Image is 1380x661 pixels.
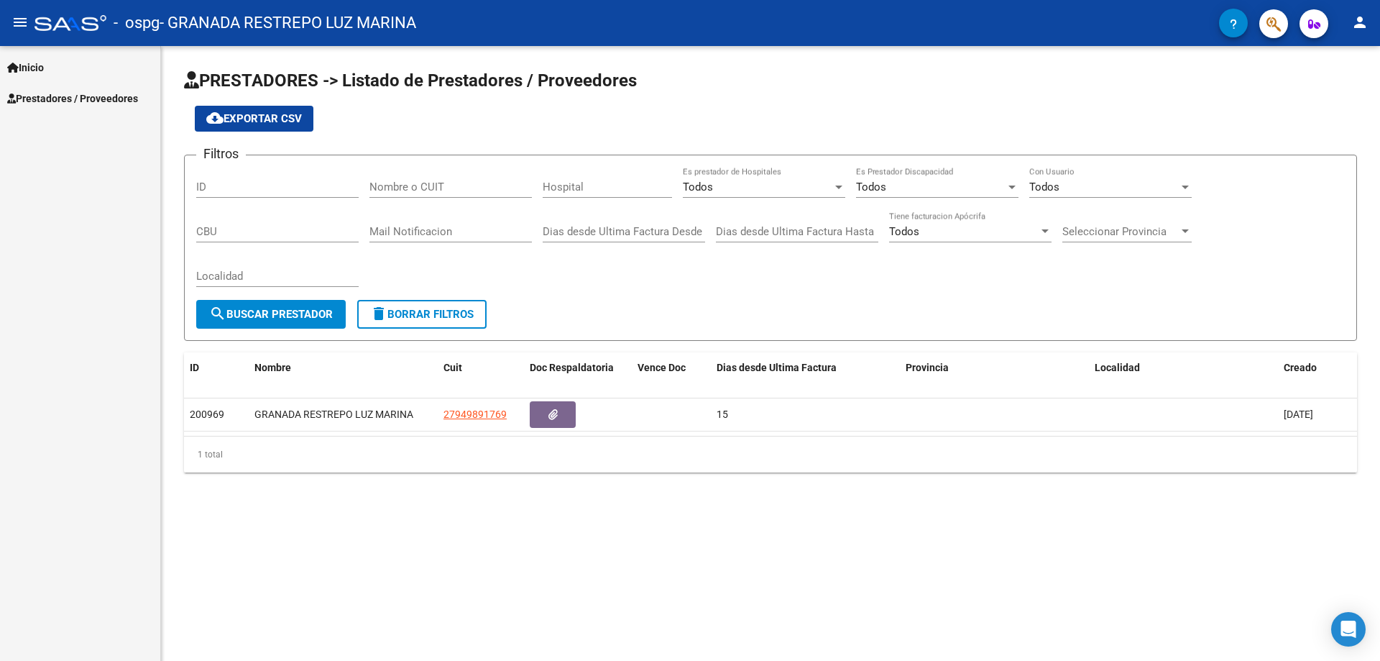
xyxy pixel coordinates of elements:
button: Buscar Prestador [196,300,346,329]
span: 200969 [190,409,224,420]
span: 15 [717,409,728,420]
mat-icon: person [1351,14,1368,31]
datatable-header-cell: Doc Respaldatoria [524,352,632,383]
mat-icon: cloud_download [206,109,224,127]
div: 1 total [184,437,1357,473]
h3: Filtros [196,144,246,164]
span: Dias desde Ultima Factura [717,362,837,373]
span: Buscar Prestador [209,308,333,321]
span: Provincia [906,362,949,373]
span: Vence Doc [638,362,686,373]
span: Inicio [7,60,44,76]
span: Todos [683,181,713,193]
button: Borrar Filtros [357,300,487,329]
datatable-header-cell: Vence Doc [632,352,711,383]
span: Creado [1284,362,1317,373]
span: Prestadores / Proveedores [7,91,138,106]
datatable-header-cell: ID [184,352,249,383]
span: Localidad [1095,362,1140,373]
datatable-header-cell: Cuit [438,352,524,383]
datatable-header-cell: Creado [1278,352,1357,383]
datatable-header-cell: Nombre [249,352,438,383]
mat-icon: menu [11,14,29,31]
span: Doc Respaldatoria [530,362,614,373]
mat-icon: delete [370,305,387,322]
datatable-header-cell: Provincia [900,352,1089,383]
span: Todos [889,225,919,238]
span: ID [190,362,199,373]
div: GRANADA RESTREPO LUZ MARINA [254,406,432,423]
div: Open Intercom Messenger [1331,612,1366,647]
mat-icon: search [209,305,226,322]
span: Exportar CSV [206,112,302,125]
span: Nombre [254,362,291,373]
span: [DATE] [1284,409,1313,420]
span: 27949891769 [443,409,507,420]
span: Borrar Filtros [370,308,474,321]
datatable-header-cell: Dias desde Ultima Factura [711,352,900,383]
span: Seleccionar Provincia [1062,225,1179,238]
button: Exportar CSV [195,106,313,132]
span: Todos [1029,181,1059,193]
span: Todos [856,181,886,193]
span: PRESTADORES -> Listado de Prestadores / Proveedores [184,70,637,91]
datatable-header-cell: Localidad [1089,352,1278,383]
span: - ospg [114,7,160,39]
span: Cuit [443,362,462,373]
span: - GRANADA RESTREPO LUZ MARINA [160,7,416,39]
